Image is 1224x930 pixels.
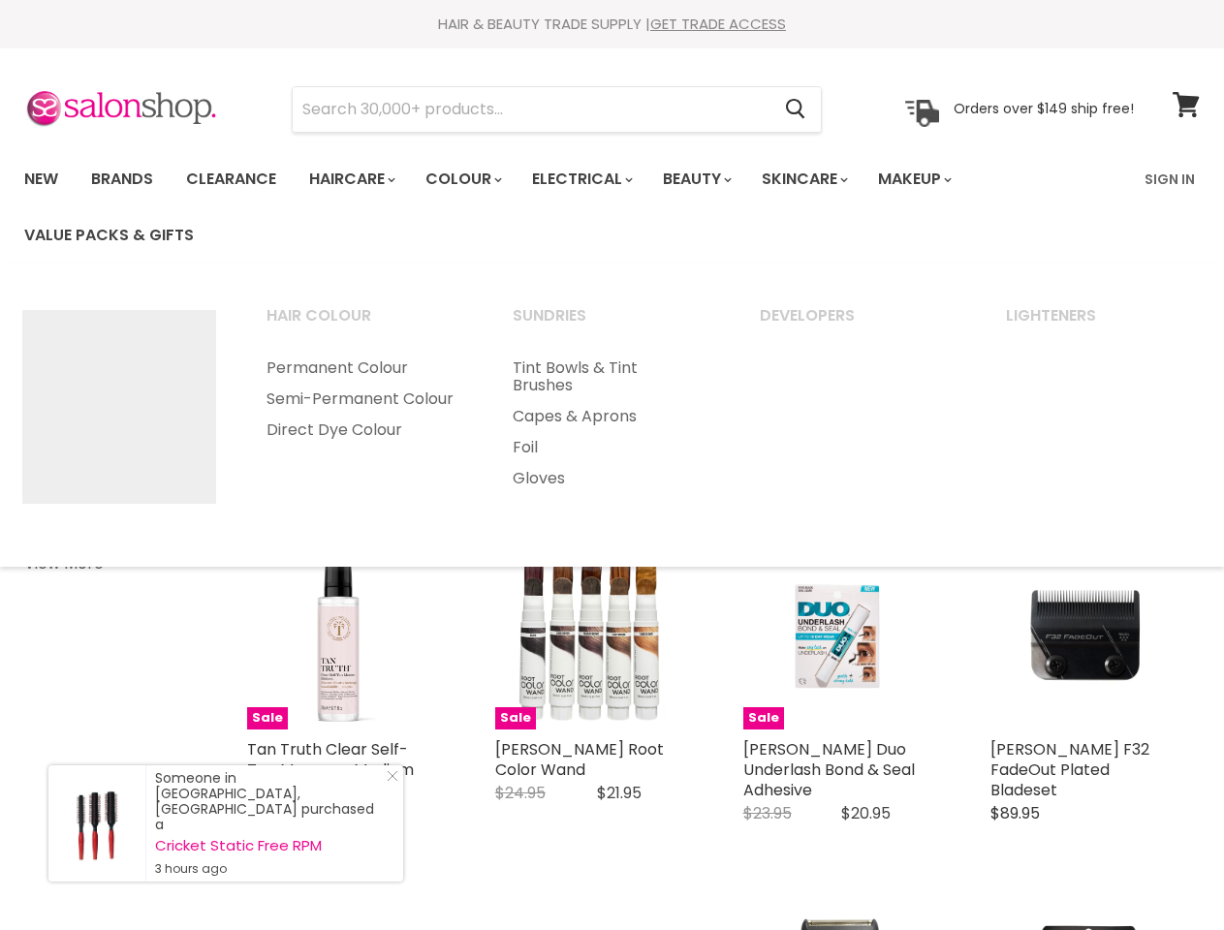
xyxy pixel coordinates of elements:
a: [PERSON_NAME] Duo Underlash Bond & Seal Adhesive [743,738,915,801]
img: Tan Truth Clear Self-Tan Mousse - Medium [279,541,406,730]
a: GET TRADE ACCESS [650,14,786,34]
a: Value Packs & Gifts [10,215,208,256]
a: Gloves [488,463,731,494]
img: Jerome Russell Root Color Wand [495,549,685,722]
a: Sign In [1133,159,1207,200]
a: Cricket Static Free RPM [155,838,384,853]
a: Tan Truth Clear Self-Tan Mousse - Medium [247,738,414,781]
input: Search [293,87,769,132]
a: Ardell Duo Underlash Bond & Seal Adhesive Ardell Duo Underlash Bond & Seal Adhesive Sale [743,541,933,730]
a: Semi-Permanent Colour [242,384,485,415]
a: Lighteners [982,300,1224,349]
span: Sale [743,707,784,729]
a: Visit product page [48,765,145,882]
a: [PERSON_NAME] Root Color Wand [495,738,664,781]
p: Orders over $149 ship free! [954,100,1134,117]
a: Makeup [863,159,963,200]
img: Wahl F32 FadeOut Plated Bladeset [990,541,1180,730]
a: Brands [77,159,168,200]
a: Colour [411,159,514,200]
a: Jerome Russell Root Color Wand Jerome Russell Root Color Wand Sale [495,541,685,730]
a: [PERSON_NAME] F32 FadeOut Plated Bladeset [990,738,1149,801]
ul: Main menu [242,353,485,446]
span: $21.95 [597,782,642,804]
span: Sale [247,707,288,729]
img: Ardell Duo Underlash Bond & Seal Adhesive [743,541,933,730]
a: New [10,159,73,200]
a: Permanent Colour [242,353,485,384]
a: Haircare [295,159,407,200]
a: Developers [736,300,978,349]
ul: Main menu [10,151,1133,263]
span: $23.95 [743,802,792,824]
a: Beauty [648,159,743,200]
a: Electrical [518,159,644,200]
a: Capes & Aprons [488,401,731,432]
a: Wahl F32 FadeOut Plated Bladeset Wahl F32 FadeOut Plated Bladeset [990,541,1180,730]
a: Foil [488,432,731,463]
span: $24.95 [495,782,546,804]
form: Product [292,86,822,133]
a: Close Notification [379,770,398,790]
span: Sale [495,707,536,729]
button: Search [769,87,821,132]
svg: Close Icon [387,770,398,782]
a: Tint Bowls & Tint Brushes [488,353,731,401]
a: Hair Colour [242,300,485,349]
a: Skincare [747,159,860,200]
ul: Main menu [488,353,731,494]
small: 3 hours ago [155,861,384,877]
a: Clearance [172,159,291,200]
a: Direct Dye Colour [242,415,485,446]
div: Someone in [GEOGRAPHIC_DATA], [GEOGRAPHIC_DATA] purchased a [155,770,384,877]
span: $20.95 [841,802,891,824]
span: $89.95 [990,802,1040,824]
a: Tan Truth Clear Self-Tan Mousse - Medium Sale [247,541,437,730]
a: Sundries [488,300,731,349]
